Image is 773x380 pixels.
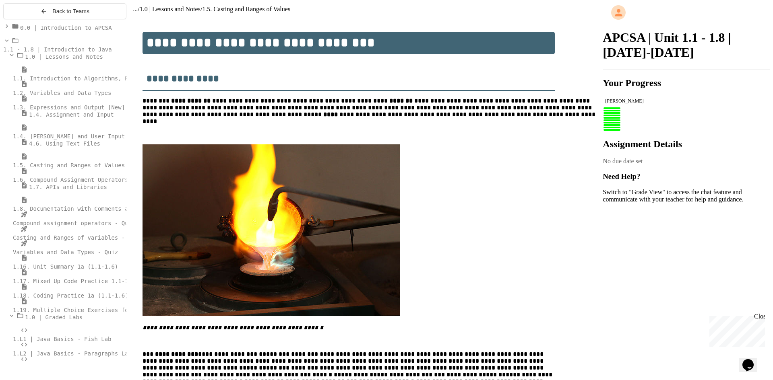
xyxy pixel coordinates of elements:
span: 1.19. Multiple Choice Exercises for Unit 1a (1.1-1.6) [13,307,193,313]
span: 1.0 | Graded Labs [25,314,83,320]
button: Back to Teams [3,3,126,19]
div: Chat with us now!Close [3,3,56,51]
span: 1.7. APIs and Libraries [29,184,107,190]
span: 4.6. Using Text Files [29,140,100,147]
span: / [138,6,139,12]
span: 1.2. Variables and Data Types [13,90,111,96]
span: 1.L1 | Java Basics - Fish Lab [13,336,111,342]
span: 1.3. Expressions and Output [New] [13,104,125,111]
span: 1.L2 | Java Basics - Paragraphs Lab [13,350,132,357]
span: Casting and Ranges of variables - Quiz [13,234,142,241]
span: ... [133,6,138,12]
span: 1.0 | Lessons and Notes [25,53,103,60]
div: My Account [603,3,770,22]
h1: APCSA | Unit 1.1 - 1.8 | [DATE]-[DATE] [603,30,770,60]
span: 1.1. Introduction to Algorithms, Programming, and Compilers [13,75,213,82]
span: 1.4. Assignment and Input [29,111,114,118]
h2: Your Progress [603,78,770,88]
span: 0.0 | Introduction to APCSA [20,25,112,31]
h3: Need Help? [603,172,770,181]
div: No due date set [603,158,770,165]
h2: Assignment Details [603,139,770,150]
iframe: chat widget [739,348,765,372]
p: Switch to "Grade View" to access the chat feature and communicate with your teacher for help and ... [603,189,770,203]
span: Back to Teams [52,8,89,14]
span: 1.0 | Lessons and Notes [140,6,200,12]
div: [PERSON_NAME] [605,98,767,104]
span: 1.6. Compound Assignment Operators [13,177,128,183]
span: 1.8. Documentation with Comments and Preconditions [13,205,182,212]
iframe: chat widget [706,313,765,347]
span: 1.16. Unit Summary 1a (1.1-1.6) [13,263,118,270]
span: / [200,6,202,12]
span: 1.5. Casting and Ranges of Values [13,162,125,168]
span: Compound assignment operators - Quiz [13,220,135,226]
span: 1.5. Casting and Ranges of Values [202,6,290,12]
span: 1.18. Coding Practice 1a (1.1-1.6) [13,292,128,299]
span: 1.17. Mixed Up Code Practice 1.1-1.6 [13,278,135,284]
span: 1.4. [PERSON_NAME] and User Input [13,133,125,140]
span: Variables and Data Types - Quiz [13,249,118,255]
span: 1.1 - 1.8 | Introduction to Java [3,46,112,53]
